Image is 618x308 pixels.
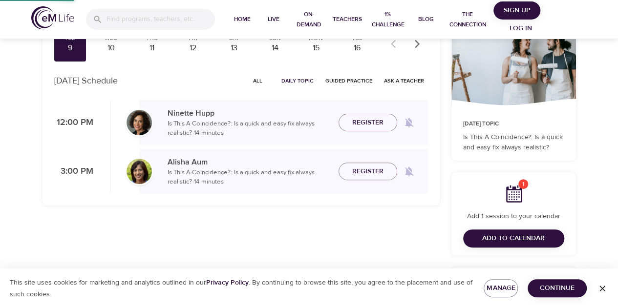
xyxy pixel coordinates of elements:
[535,282,579,294] span: Continue
[54,74,118,87] p: [DATE] Schedule
[168,107,331,119] p: Ninette Hupp
[380,73,428,88] button: Ask a Teacher
[345,42,369,54] div: 16
[277,73,318,88] button: Daily Topic
[463,132,564,153] p: Is This A Coincidence?: Is a quick and easy fix always realistic?
[321,73,376,88] button: Guided Practice
[231,14,254,24] span: Home
[463,211,564,222] p: Add 1 session to your calendar
[339,163,397,181] button: Register
[281,76,314,85] span: Daily Topic
[246,76,270,85] span: All
[54,165,93,178] p: 3:00 PM
[304,42,328,54] div: 15
[446,9,490,30] span: The Connection
[325,76,372,85] span: Guided Practice
[463,229,564,247] button: Add to Calendar
[181,42,205,54] div: 12
[463,120,564,128] p: [DATE] Topic
[332,14,362,24] span: Teachers
[414,14,438,24] span: Blog
[242,73,274,88] button: All
[369,9,406,30] span: 1% Challenge
[497,4,536,17] span: Sign Up
[493,1,540,20] button: Sign Up
[31,6,74,29] img: logo
[491,282,510,294] span: Manage
[168,119,331,138] p: Is This A Coincidence?: Is a quick and easy fix always realistic? · 14 minutes
[99,42,123,54] div: 10
[58,42,83,54] div: 9
[484,279,518,297] button: Manage
[263,42,287,54] div: 14
[397,111,421,134] span: Remind me when a class goes live every Tuesday at 12:00 PM
[168,156,331,168] p: Alisha Aum
[206,278,249,287] a: Privacy Policy
[501,22,540,35] span: Log in
[528,279,587,297] button: Continue
[54,116,93,129] p: 12:00 PM
[222,42,246,54] div: 13
[293,9,324,30] span: On-Demand
[339,114,397,132] button: Register
[352,165,384,178] span: Register
[352,117,384,129] span: Register
[140,42,164,54] div: 11
[518,179,528,189] span: 1
[168,168,331,187] p: Is This A Coincidence?: Is a quick and easy fix always realistic? · 14 minutes
[497,20,544,38] button: Log in
[127,159,152,184] img: Alisha%20Aum%208-9-21.jpg
[482,232,545,245] span: Add to Calendar
[384,76,424,85] span: Ask a Teacher
[127,110,152,135] img: Ninette_Hupp-min.jpg
[262,14,285,24] span: Live
[107,9,215,30] input: Find programs, teachers, etc...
